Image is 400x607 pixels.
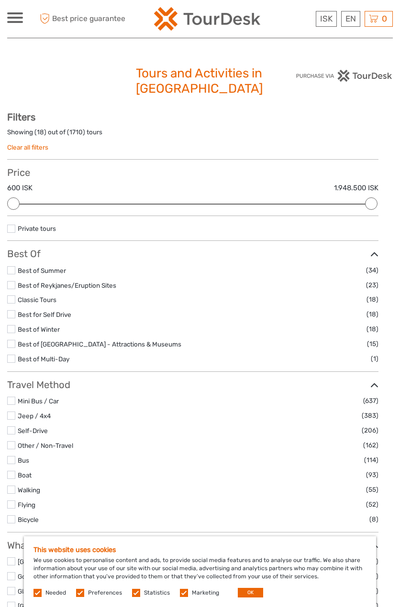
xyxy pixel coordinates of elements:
[18,325,60,333] a: Best of Winter
[37,11,125,27] span: Best price guarantee
[18,573,57,580] a: Golden Circle
[18,501,35,509] a: Flying
[366,484,378,495] span: (55)
[367,294,378,305] span: (18)
[144,589,170,597] label: Statistics
[366,469,378,480] span: (93)
[136,66,265,96] h1: Tours and Activities in [GEOGRAPHIC_DATA]
[18,340,181,348] a: Best of [GEOGRAPHIC_DATA] - Attractions & Museums
[18,225,56,232] a: Private tours
[18,311,71,318] a: Best for Self Drive
[367,309,378,320] span: (18)
[366,265,378,276] span: (34)
[18,558,83,565] a: [GEOGRAPHIC_DATA]
[18,397,59,405] a: Mini Bus / Car
[371,353,378,364] span: (1)
[369,514,378,525] span: (8)
[380,14,389,23] span: 0
[7,540,378,551] h3: What do you want to see?
[18,282,116,289] a: Best of Reykjanes/Eruption Sites
[366,499,378,510] span: (52)
[18,296,56,303] a: Classic Tours
[364,455,378,466] span: (114)
[7,379,378,390] h3: Travel Method
[18,355,69,363] a: Best of Multi-Day
[363,395,378,406] span: (637)
[341,11,360,27] div: EN
[7,167,378,178] h3: Price
[334,183,378,193] label: 1.948.500 ISK
[7,111,35,123] strong: Filters
[7,128,378,142] div: Showing ( ) out of ( ) tours
[33,546,367,554] h5: This website uses cookies
[366,280,378,291] span: (23)
[18,412,51,420] a: Jeep / 4x4
[154,7,260,31] img: 120-15d4194f-c635-41b9-a512-a3cb382bfb57_logo_small.png
[367,324,378,335] span: (18)
[296,70,393,82] img: PurchaseViaTourDesk.png
[18,442,73,449] a: Other / Non-Travel
[37,128,44,137] label: 18
[69,128,83,137] label: 1710
[7,248,378,260] h3: Best Of
[362,410,378,421] span: (383)
[18,267,66,274] a: Best of Summer
[88,589,122,597] label: Preferences
[18,427,48,434] a: Self-Drive
[24,536,376,607] div: We use cookies to personalise content and ads, to provide social media features and to analyse ou...
[367,338,378,349] span: (15)
[320,14,333,23] span: ISK
[45,589,66,597] label: Needed
[18,516,39,523] a: Bicycle
[192,589,219,597] label: Marketing
[238,588,263,597] button: OK
[18,587,41,595] a: Glaciers
[18,471,32,479] a: Boat
[362,425,378,436] span: (206)
[18,486,40,494] a: Walking
[7,183,33,193] label: 600 ISK
[7,143,48,151] a: Clear all filters
[18,456,29,464] a: Bus
[363,440,378,451] span: (162)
